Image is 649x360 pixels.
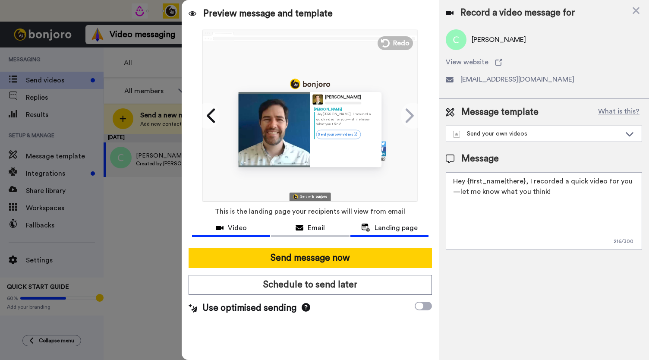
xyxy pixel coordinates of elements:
[239,158,310,167] img: player-controls-full.svg
[595,106,642,119] button: What is this?
[460,74,574,85] span: [EMAIL_ADDRESS][DOMAIN_NAME]
[202,302,296,315] span: Use optimised sending
[215,202,405,221] span: This is the landing page your recipients will view from email
[325,95,361,100] div: [PERSON_NAME]
[461,152,499,165] span: Message
[290,79,330,89] img: logo_full.png
[446,172,642,250] textarea: Hey {first_name|there}, I recorded a quick video for you—let me know what you think!
[312,94,323,104] img: Profile Image
[301,195,315,198] div: Sent with
[293,194,298,199] img: Bonjoro Logo
[453,129,621,138] div: Send your own videos
[189,275,432,295] button: Schedule to send later
[375,223,418,233] span: Landing page
[228,223,247,233] span: Video
[453,131,460,138] img: demo-template.svg
[308,223,325,233] span: Email
[316,112,378,126] p: Hey [PERSON_NAME] , I recorded a quick video for you—let me know what you think!
[316,195,327,198] div: bonjoro
[314,107,378,111] div: [PERSON_NAME]
[461,106,539,119] span: Message template
[189,248,432,268] button: Send message now
[316,129,361,139] a: Send your own videos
